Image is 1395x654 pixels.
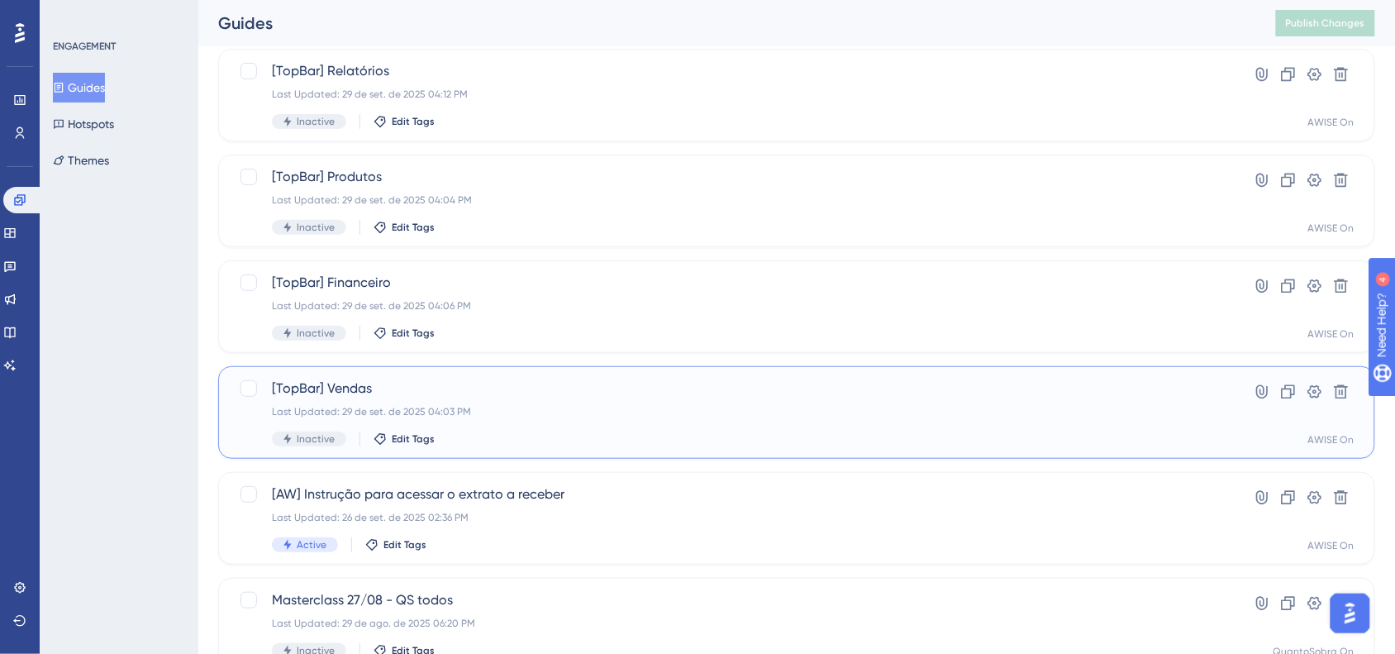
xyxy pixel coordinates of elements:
button: Publish Changes [1276,10,1375,36]
button: Hotspots [53,109,114,139]
span: Edit Tags [392,115,435,128]
div: Last Updated: 26 de set. de 2025 02:36 PM [272,511,1189,524]
div: Last Updated: 29 de set. de 2025 04:03 PM [272,405,1189,418]
span: Need Help? [39,4,103,24]
button: Edit Tags [374,327,435,340]
span: Edit Tags [392,327,435,340]
button: Guides [53,73,105,103]
span: [TopBar] Relatórios [272,61,1189,81]
span: Active [297,538,326,551]
div: AWISE On [1308,222,1355,235]
span: [TopBar] Vendas [272,379,1189,399]
span: Inactive [297,327,335,340]
span: Publish Changes [1286,17,1365,30]
button: Edit Tags [374,432,435,446]
span: [AW] Instrução para acessar o extrato a receber [272,485,1189,504]
span: Edit Tags [392,432,435,446]
button: Themes [53,146,109,175]
span: Masterclass 27/08 - QS todos [272,590,1189,610]
div: AWISE On [1308,327,1355,341]
div: AWISE On [1308,539,1355,552]
div: 4 [115,8,120,21]
div: Last Updated: 29 de set. de 2025 04:04 PM [272,193,1189,207]
button: Edit Tags [374,221,435,234]
span: Edit Tags [392,221,435,234]
span: Edit Tags [383,538,426,551]
button: Edit Tags [374,115,435,128]
span: Inactive [297,221,335,234]
span: Inactive [297,115,335,128]
iframe: UserGuiding AI Assistant Launcher [1326,589,1375,638]
button: Edit Tags [365,538,426,551]
div: Guides [218,12,1235,35]
div: Last Updated: 29 de ago. de 2025 06:20 PM [272,617,1189,630]
div: AWISE On [1308,433,1355,446]
span: [TopBar] Produtos [272,167,1189,187]
div: Last Updated: 29 de set. de 2025 04:06 PM [272,299,1189,313]
div: ENGAGEMENT [53,40,116,53]
div: Last Updated: 29 de set. de 2025 04:12 PM [272,88,1189,101]
span: [TopBar] Financeiro [272,273,1189,293]
span: Inactive [297,432,335,446]
div: AWISE On [1308,116,1355,129]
